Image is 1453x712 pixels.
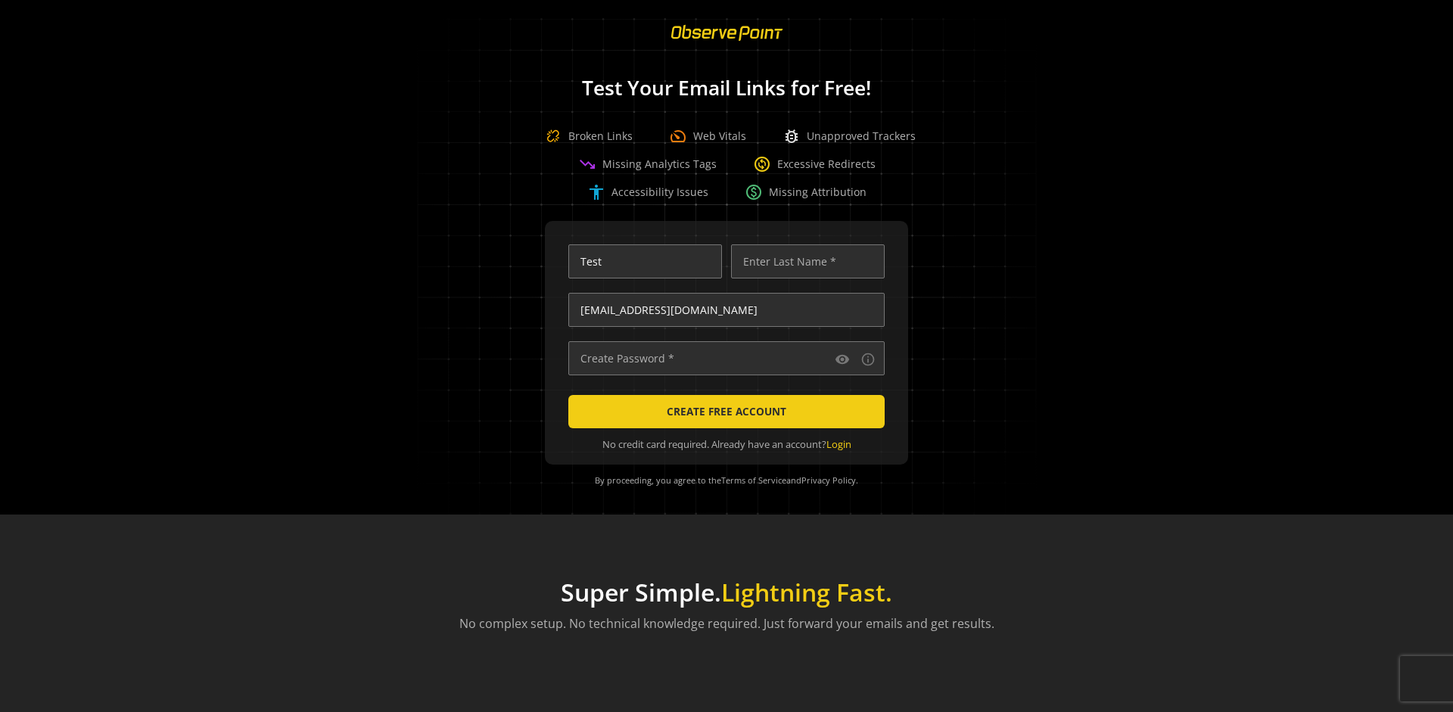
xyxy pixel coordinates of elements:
mat-icon: visibility [835,352,850,367]
a: Terms of Service [721,474,786,486]
div: Broken Links [538,121,633,151]
span: CREATE FREE ACCOUNT [667,398,786,425]
a: Privacy Policy [801,474,856,486]
div: Missing Analytics Tags [578,155,717,173]
span: paid [745,183,763,201]
input: Enter Email Address (name@work-email.com) * [568,293,885,327]
span: change_circle [753,155,771,173]
input: Create Password * [568,341,885,375]
span: speed [669,127,687,145]
input: Enter First Name * [568,244,722,278]
input: Enter Last Name * [731,244,885,278]
div: Missing Attribution [745,183,867,201]
p: No complex setup. No technical knowledge required. Just forward your emails and get results. [459,614,994,633]
h1: Test Your Email Links for Free! [394,77,1059,99]
div: Accessibility Issues [587,183,708,201]
mat-icon: info_outline [860,352,876,367]
span: Lightning Fast. [721,576,892,608]
div: No credit card required. Already have an account? [568,437,885,452]
div: By proceeding, you agree to the and . [564,465,889,496]
span: trending_down [578,155,596,173]
a: ObservePoint Homepage [661,35,792,49]
h1: Super Simple. [459,578,994,607]
span: bug_report [783,127,801,145]
div: Unapproved Trackers [783,127,916,145]
div: Web Vitals [669,127,746,145]
img: Broken Link [538,121,568,151]
a: Login [826,437,851,451]
div: Excessive Redirects [753,155,876,173]
button: CREATE FREE ACCOUNT [568,395,885,428]
button: Password requirements [859,350,877,368]
span: accessibility [587,183,605,201]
